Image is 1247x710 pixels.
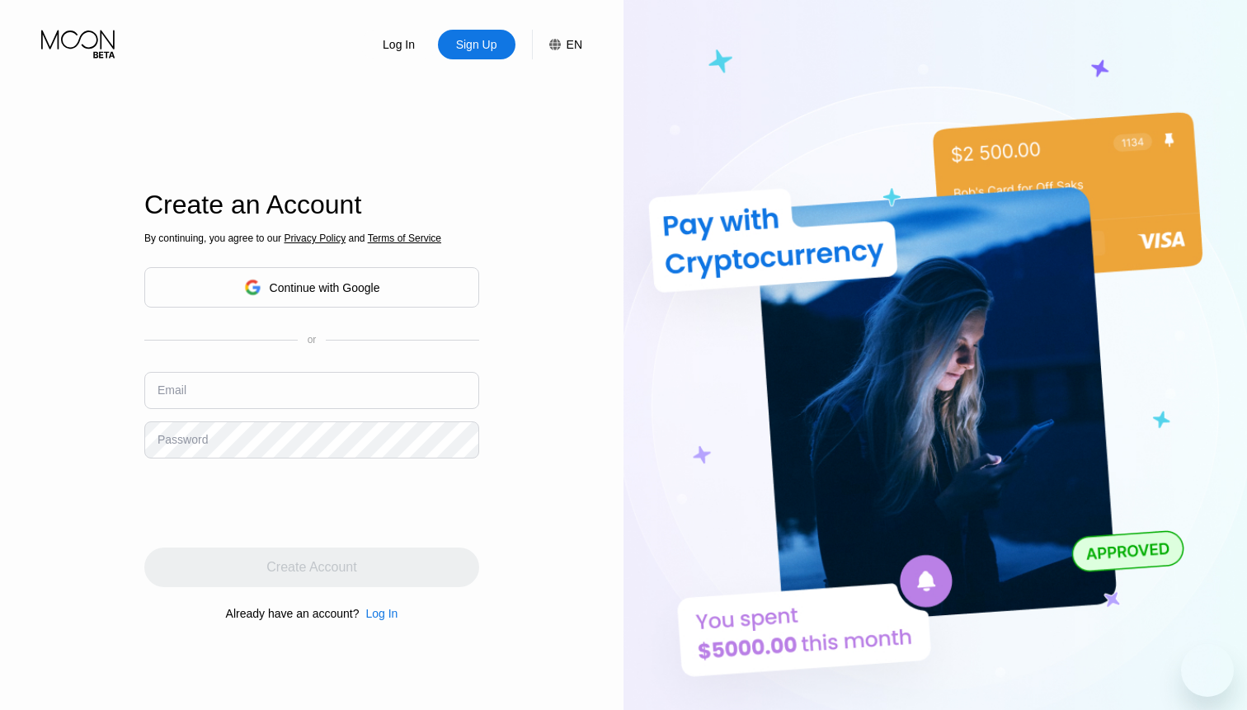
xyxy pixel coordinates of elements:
[226,607,360,620] div: Already have an account?
[359,607,398,620] div: Log In
[567,38,582,51] div: EN
[144,233,479,244] div: By continuing, you agree to our
[532,30,582,59] div: EN
[438,30,515,59] div: Sign Up
[365,607,398,620] div: Log In
[360,30,438,59] div: Log In
[158,433,208,446] div: Password
[308,334,317,346] div: or
[270,281,380,294] div: Continue with Google
[1181,644,1234,697] iframe: Button to launch messaging window
[368,233,441,244] span: Terms of Service
[346,233,368,244] span: and
[158,383,186,397] div: Email
[144,471,395,535] iframe: reCAPTCHA
[454,36,499,53] div: Sign Up
[144,190,479,220] div: Create an Account
[381,36,416,53] div: Log In
[284,233,346,244] span: Privacy Policy
[144,267,479,308] div: Continue with Google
